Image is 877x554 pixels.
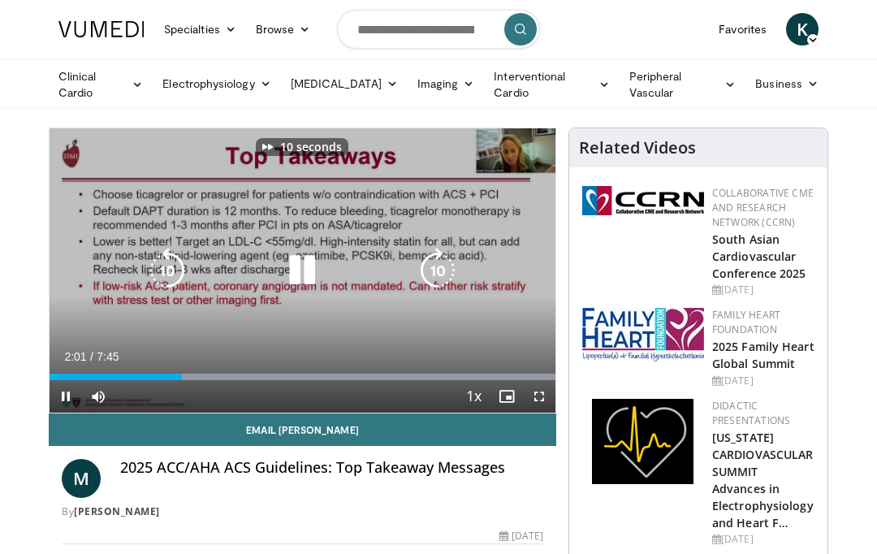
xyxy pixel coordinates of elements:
button: Playback Rate [458,380,490,413]
button: Mute [82,380,114,413]
button: Enable picture-in-picture mode [490,380,523,413]
a: Interventional Cardio [484,68,620,101]
a: Collaborative CME and Research Network (CCRN) [712,186,814,229]
h4: 2025 ACC/AHA ACS Guidelines: Top Takeaway Messages [120,459,543,477]
img: 96363db5-6b1b-407f-974b-715268b29f70.jpeg.150x105_q85_autocrop_double_scale_upscale_version-0.2.jpg [582,308,704,361]
a: K [786,13,819,45]
input: Search topics, interventions [337,10,540,49]
div: By [62,504,543,519]
a: Email [PERSON_NAME] [49,413,556,446]
a: Browse [246,13,321,45]
button: Pause [50,380,82,413]
a: Business [745,67,828,100]
a: Clinical Cardio [49,68,153,101]
a: Peripheral Vascular [620,68,745,101]
div: Didactic Presentations [712,399,814,428]
a: South Asian Cardiovascular Conference 2025 [712,232,806,281]
div: [DATE] [712,532,814,547]
a: [MEDICAL_DATA] [281,67,408,100]
span: 7:45 [97,350,119,363]
img: 1860aa7a-ba06-47e3-81a4-3dc728c2b4cf.png.150x105_q85_autocrop_double_scale_upscale_version-0.2.png [592,399,693,484]
a: Electrophysiology [153,67,280,100]
a: [PERSON_NAME] [74,504,160,518]
img: a04ee3ba-8487-4636-b0fb-5e8d268f3737.png.150x105_q85_autocrop_double_scale_upscale_version-0.2.png [582,186,704,215]
div: Progress Bar [50,374,555,380]
a: Family Heart Foundation [712,308,780,336]
a: [US_STATE] CARDIOVASCULAR SUMMIT Advances in Electrophysiology and Heart F… [712,430,814,531]
h4: Related Videos [579,138,696,158]
a: M [62,459,101,498]
span: / [90,350,93,363]
a: 2025 Family Heart Global Summit [712,339,814,371]
a: Favorites [709,13,776,45]
img: VuMedi Logo [58,21,145,37]
button: Fullscreen [523,380,555,413]
span: 2:01 [64,350,86,363]
p: 10 seconds [280,141,342,153]
video-js: Video Player [50,128,555,413]
div: [DATE] [499,529,543,543]
div: [DATE] [712,374,814,388]
a: Specialties [154,13,246,45]
a: Imaging [408,67,485,100]
div: [DATE] [712,283,814,297]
